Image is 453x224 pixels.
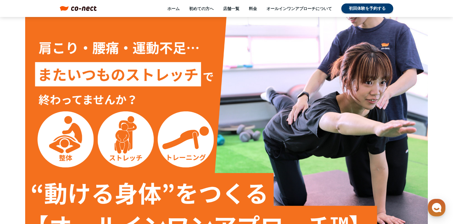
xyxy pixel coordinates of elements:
a: 初めての方へ [189,6,214,11]
a: ホーム [167,6,180,11]
a: 料金 [249,6,257,11]
a: 店舗一覧 [223,6,239,11]
a: オールインワンアプローチについて [266,6,332,11]
a: 初回体験を予約する [341,3,393,14]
